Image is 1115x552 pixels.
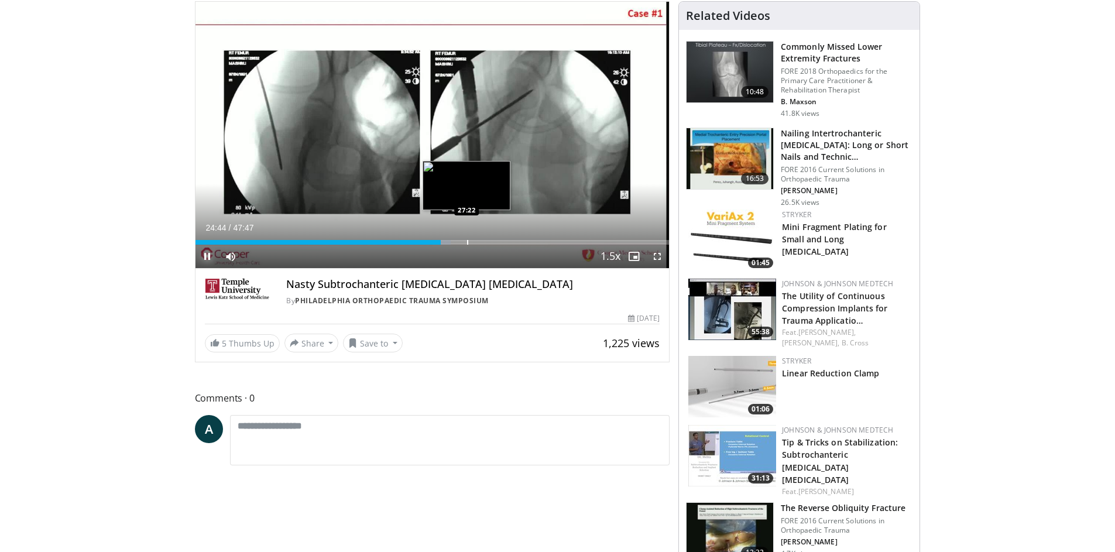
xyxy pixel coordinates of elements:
a: 01:06 [688,356,776,417]
button: Playback Rate [599,245,622,268]
p: [PERSON_NAME] [781,537,912,547]
a: Stryker [782,356,811,366]
a: [PERSON_NAME], [798,327,856,337]
span: 10:48 [741,86,769,98]
a: Johnson & Johnson MedTech [782,279,893,289]
h4: Nasty Subtrochanteric [MEDICAL_DATA] [MEDICAL_DATA] [286,278,660,291]
button: Save to [343,334,403,352]
a: Mini Fragment Plating for Small and Long [MEDICAL_DATA] [782,221,887,257]
img: 76b63d3c-fee4-45c8-83d0-53fa4409adde.150x105_q85_crop-smart_upscale.jpg [688,356,776,417]
button: Share [284,334,339,352]
span: / [229,223,231,232]
p: [PERSON_NAME] [781,186,912,196]
a: B. Cross [842,338,869,348]
button: Enable picture-in-picture mode [622,245,646,268]
a: The Utility of Continuous Compression Implants for Trauma Applicatio… [782,290,887,326]
img: 05424410-063a-466e-aef3-b135df8d3cb3.150x105_q85_crop-smart_upscale.jpg [688,279,776,340]
video-js: Video Player [195,2,670,269]
span: 24:44 [206,223,227,232]
p: 41.8K views [781,109,819,118]
a: Johnson & Johnson MedTech [782,425,893,435]
a: Linear Reduction Clamp [782,368,879,379]
p: 26.5K views [781,198,819,207]
button: Fullscreen [646,245,669,268]
p: FORE 2016 Current Solutions in Orthopaedic Trauma [781,165,912,184]
p: B. Maxson [781,97,912,107]
a: 16:53 Nailing Intertrochanteric [MEDICAL_DATA]: Long or Short Nails and Technic… FORE 2016 Curren... [686,128,912,207]
a: 10:48 Commonly Missed Lower Extremity Fractures FORE 2018 Orthopaedics for the Primary Care Pract... [686,41,912,118]
img: 3d67d1bf-bbcf-4214-a5ee-979f525a16cd.150x105_q85_crop-smart_upscale.jpg [687,128,773,189]
div: By [286,296,660,306]
div: Progress Bar [195,240,670,245]
a: 31:13 [688,425,776,486]
span: 31:13 [748,473,773,484]
div: Feat. [782,486,910,497]
span: 01:45 [748,258,773,268]
a: [PERSON_NAME] [798,486,854,496]
button: Pause [195,245,219,268]
span: Comments 0 [195,390,670,406]
a: 01:45 [688,210,776,271]
a: A [195,415,223,443]
a: Philadelphia Orthopaedic Trauma Symposium [295,296,489,306]
p: FORE 2016 Current Solutions in Orthopaedic Trauma [781,516,912,535]
img: image.jpeg [423,161,510,210]
a: Tip & Tricks on Stabilization: Subtrochanteric [MEDICAL_DATA] [MEDICAL_DATA] [782,437,898,485]
img: f9577f32-bfe9-40fd-9dd0-c9899414f152.150x105_q85_crop-smart_upscale.jpg [688,425,776,486]
button: Mute [219,245,242,268]
img: Philadelphia Orthopaedic Trauma Symposium [205,278,273,306]
p: FORE 2018 Orthopaedics for the Primary Care Practitioner & Rehabilitation Therapist [781,67,912,95]
span: 1,225 views [603,336,660,350]
span: 16:53 [741,173,769,184]
h3: The Reverse Obliquity Fracture [781,502,912,514]
h3: Commonly Missed Lower Extremity Fractures [781,41,912,64]
a: 5 Thumbs Up [205,334,280,352]
a: Stryker [782,210,811,220]
a: [PERSON_NAME], [782,338,839,348]
span: 55:38 [748,327,773,337]
span: 47:47 [233,223,253,232]
div: Feat. [782,327,910,348]
h4: Related Videos [686,9,770,23]
img: b37175e7-6a0c-4ed3-b9ce-2cebafe6c791.150x105_q85_crop-smart_upscale.jpg [688,210,776,271]
img: 4aa379b6-386c-4fb5-93ee-de5617843a87.150x105_q85_crop-smart_upscale.jpg [687,42,773,102]
a: 55:38 [688,279,776,340]
span: 01:06 [748,404,773,414]
span: 5 [222,338,227,349]
div: [DATE] [628,313,660,324]
h3: Nailing Intertrochanteric [MEDICAL_DATA]: Long or Short Nails and Technic… [781,128,912,163]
